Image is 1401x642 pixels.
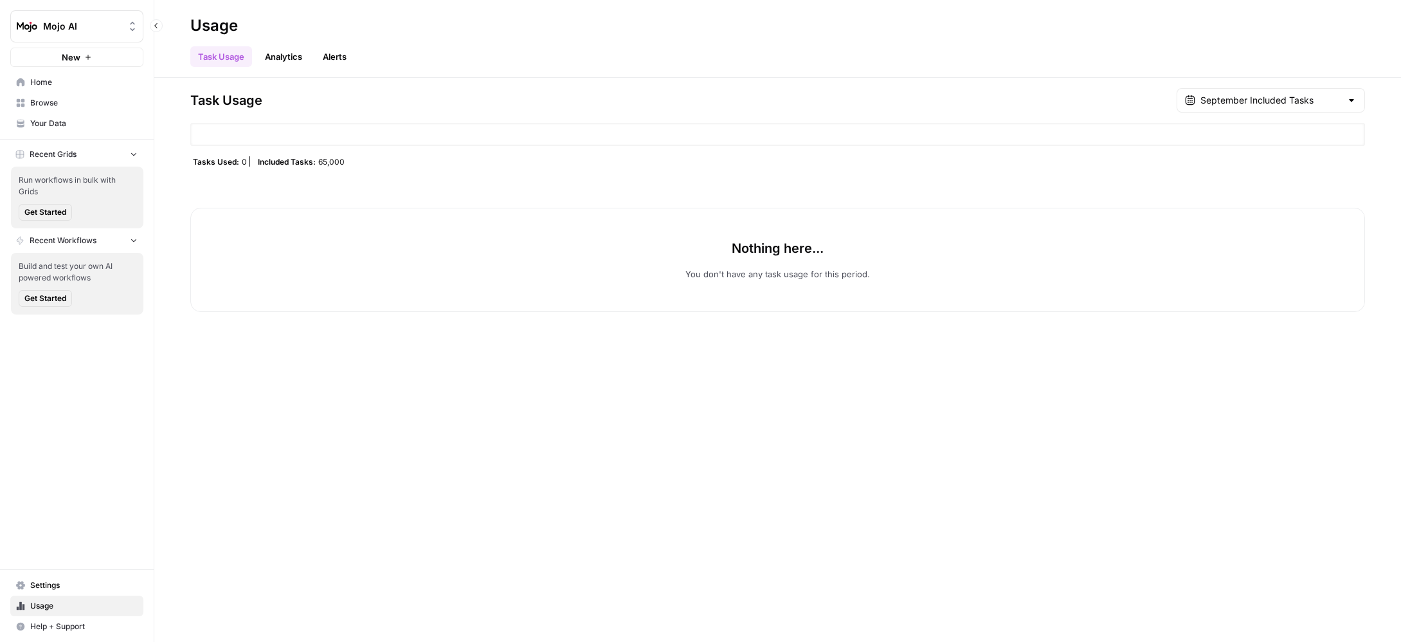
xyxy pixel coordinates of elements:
a: Task Usage [190,46,252,67]
button: Get Started [19,204,72,221]
span: 0 [242,156,247,167]
img: Mojo AI Logo [15,15,38,38]
a: Your Data [10,113,143,134]
span: Get Started [24,206,66,218]
span: Recent Workflows [30,235,96,246]
a: Browse [10,93,143,113]
a: Alerts [315,46,354,67]
span: Build and test your own AI powered workflows [19,261,136,284]
a: Home [10,72,143,93]
span: Help + Support [30,621,138,632]
span: 65,000 [318,156,345,167]
span: Tasks Used: [193,156,239,167]
span: Home [30,77,138,88]
button: Help + Support [10,616,143,637]
button: Get Started [19,290,72,307]
p: You don't have any task usage for this period. [685,268,870,280]
span: Task Usage [190,91,262,109]
button: Workspace: Mojo AI [10,10,143,42]
span: Mojo AI [43,20,121,33]
span: Run workflows in bulk with Grids [19,174,136,197]
span: Recent Grids [30,149,77,160]
div: Usage [190,15,238,36]
span: Usage [30,600,138,612]
button: Recent Workflows [10,231,143,250]
p: Nothing here... [732,239,824,257]
button: Recent Grids [10,145,143,164]
span: Get Started [24,293,66,304]
span: Browse [30,97,138,109]
input: September Included Tasks [1200,94,1341,107]
span: Settings [30,580,138,591]
span: New [62,51,80,64]
a: Analytics [257,46,310,67]
span: Included Tasks: [258,156,316,167]
a: Usage [10,596,143,616]
button: New [10,48,143,67]
span: Your Data [30,118,138,129]
a: Settings [10,575,143,596]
